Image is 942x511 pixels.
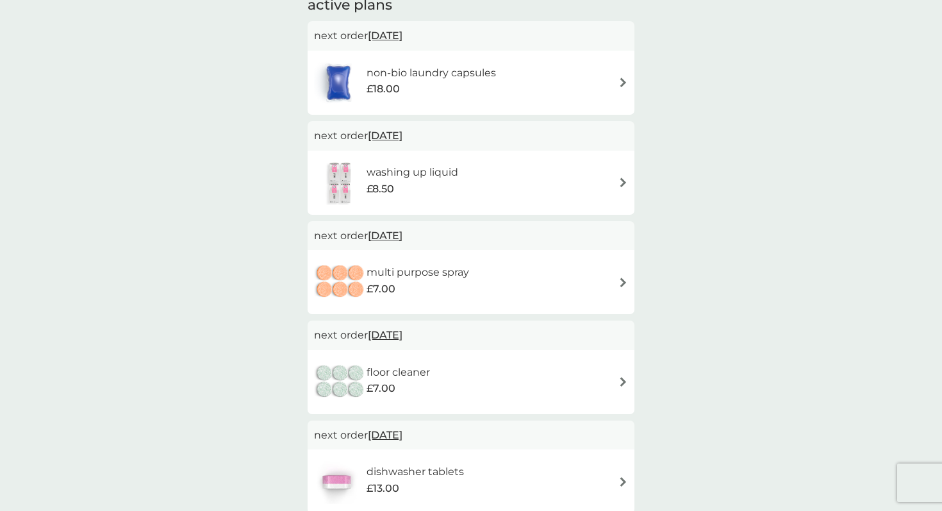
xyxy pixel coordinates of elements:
[367,264,469,281] h6: multi purpose spray
[314,60,363,105] img: non-bio laundry capsules
[314,128,628,144] p: next order
[314,260,367,305] img: multi purpose spray
[367,464,464,480] h6: dishwasher tablets
[618,278,628,287] img: arrow right
[618,477,628,487] img: arrow right
[618,178,628,187] img: arrow right
[618,377,628,387] img: arrow right
[367,364,430,381] h6: floor cleaner
[367,181,394,197] span: £8.50
[368,323,402,348] span: [DATE]
[368,423,402,448] span: [DATE]
[314,160,367,205] img: washing up liquid
[367,65,496,81] h6: non-bio laundry capsules
[368,23,402,48] span: [DATE]
[367,164,458,181] h6: washing up liquid
[368,123,402,148] span: [DATE]
[314,327,628,344] p: next order
[314,360,367,405] img: floor cleaner
[367,480,399,497] span: £13.00
[314,228,628,244] p: next order
[314,459,359,504] img: dishwasher tablets
[618,78,628,87] img: arrow right
[367,281,395,297] span: £7.00
[367,380,395,397] span: £7.00
[314,28,628,44] p: next order
[367,81,400,97] span: £18.00
[314,427,628,444] p: next order
[368,223,402,248] span: [DATE]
